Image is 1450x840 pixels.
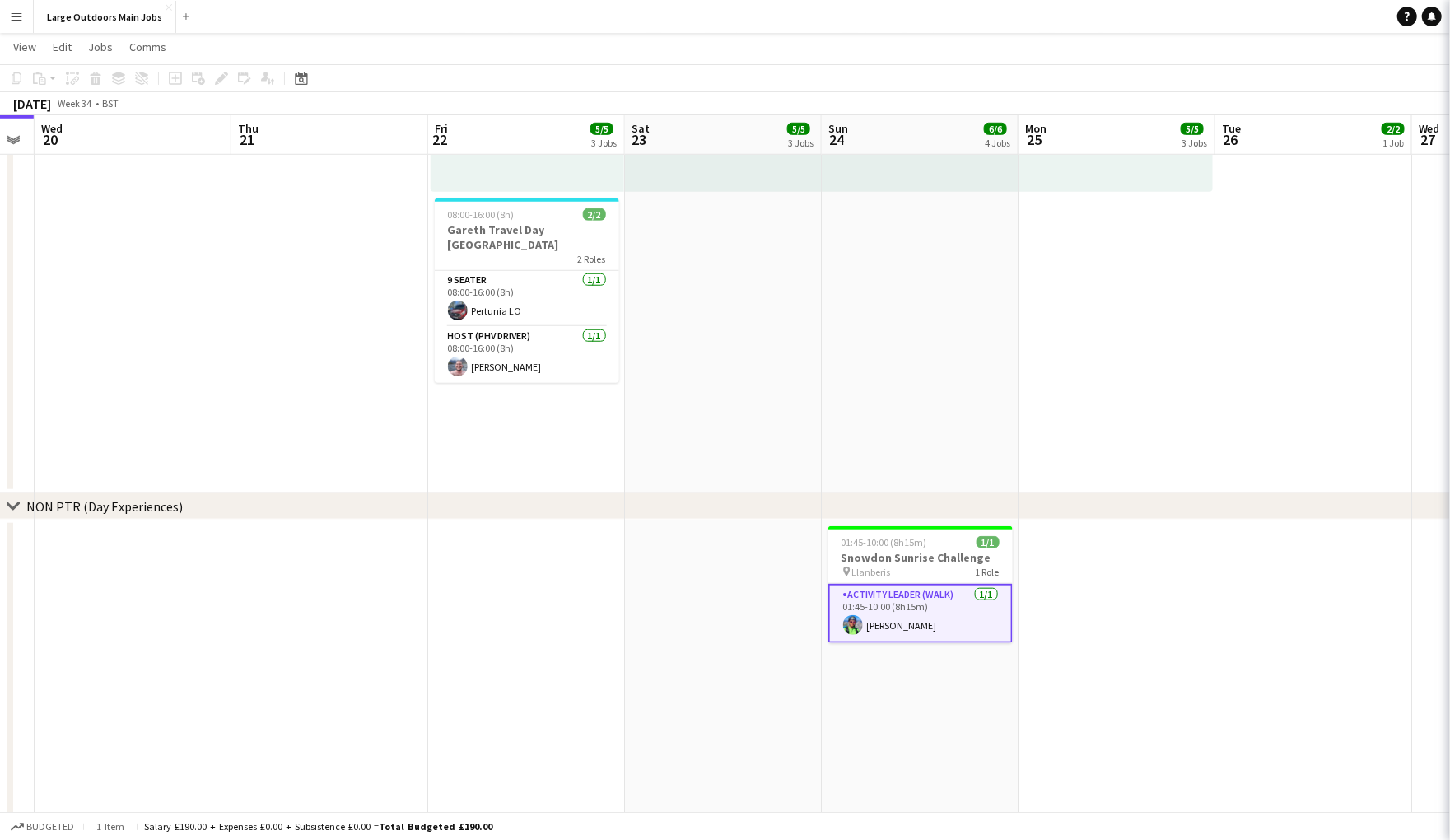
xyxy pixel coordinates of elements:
span: Wed [1419,121,1440,136]
app-card-role: 9 Seater1/108:00-16:00 (8h)Pertunia LO [435,271,619,327]
span: Total Budgeted £190.00 [379,820,492,833]
span: 21 [235,130,259,149]
span: Edit [53,40,72,54]
span: Sat [632,121,650,136]
app-card-role: Host (PHV Driver)1/108:00-16:00 (8h)[PERSON_NAME] [435,327,619,383]
span: 5/5 [590,123,613,135]
span: Tue [1222,121,1241,136]
span: Thu [238,121,259,136]
span: Budgeted [26,821,74,833]
span: Fri [435,121,448,136]
span: 1 Role [976,566,1000,578]
span: 01:45-10:00 (8h15m) [842,536,927,548]
span: 22 [432,130,448,149]
span: Sun [828,121,848,136]
span: 2/2 [583,208,606,221]
div: 3 Jobs [591,137,617,149]
a: Edit [46,36,78,58]
a: Comms [123,36,173,58]
span: 25 [1023,130,1047,149]
span: 26 [1219,130,1241,149]
span: Jobs [88,40,113,54]
a: View [7,36,43,58]
h3: Snowdon Sunrise Challenge [828,550,1013,565]
span: 1 item [91,820,130,833]
span: Comms [129,40,166,54]
span: Mon [1025,121,1047,136]
span: 2/2 [1382,123,1405,135]
button: Budgeted [8,818,77,836]
span: View [13,40,36,54]
div: NON PTR (Day Experiences) [26,498,183,515]
app-job-card: 01:45-10:00 (8h15m)1/1Snowdon Sunrise Challenge Llanberis1 RoleActivity Leader (Walk)1/101:45-10:... [828,526,1013,643]
div: 3 Jobs [788,137,814,149]
button: Large Outdoors Main Jobs [34,1,176,33]
span: Llanberis [852,566,891,578]
div: [DATE] [13,96,51,112]
div: 4 Jobs [985,137,1010,149]
div: 1 Job [1382,137,1404,149]
span: Wed [41,121,63,136]
a: Jobs [82,36,119,58]
span: 23 [629,130,650,149]
span: 6/6 [984,123,1007,135]
span: 24 [826,130,848,149]
div: BST [102,97,119,110]
span: 08:00-16:00 (8h) [448,208,515,221]
div: Salary £190.00 + Expenses £0.00 + Subsistence £0.00 = [144,820,492,833]
h3: Gareth Travel Day [GEOGRAPHIC_DATA] [435,222,619,252]
span: 1/1 [977,536,1000,548]
div: 3 Jobs [1182,137,1207,149]
span: 27 [1416,130,1440,149]
span: Week 34 [54,97,96,110]
span: 20 [39,130,63,149]
span: 5/5 [787,123,810,135]
app-card-role: Activity Leader (Walk)1/101:45-10:00 (8h15m)[PERSON_NAME] [828,584,1013,643]
span: 2 Roles [578,253,606,265]
span: 5/5 [1181,123,1204,135]
app-job-card: 08:00-16:00 (8h)2/2Gareth Travel Day [GEOGRAPHIC_DATA]2 Roles9 Seater1/108:00-16:00 (8h)Pertunia ... [435,198,619,383]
